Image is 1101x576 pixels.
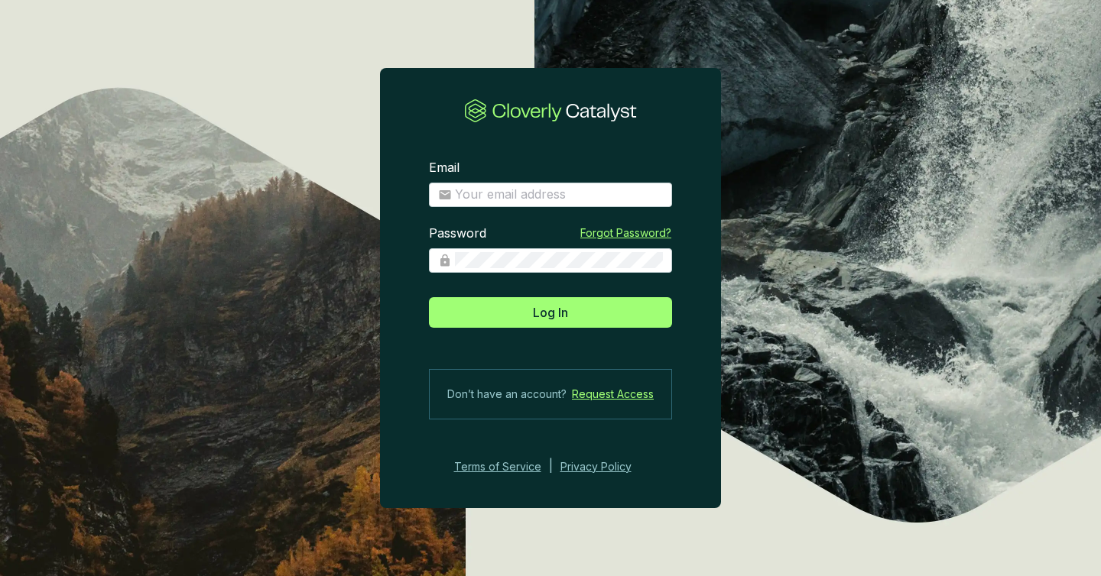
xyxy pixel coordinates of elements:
button: Log In [429,297,672,328]
a: Forgot Password? [580,225,671,241]
input: Password [455,252,663,269]
label: Password [429,225,486,242]
div: | [549,458,553,476]
a: Privacy Policy [560,458,652,476]
a: Request Access [572,385,654,403]
span: Log In [533,303,568,322]
label: Email [429,160,460,176]
input: Email [455,186,663,203]
span: Don’t have an account? [447,385,567,403]
a: Terms of Service [450,458,541,476]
